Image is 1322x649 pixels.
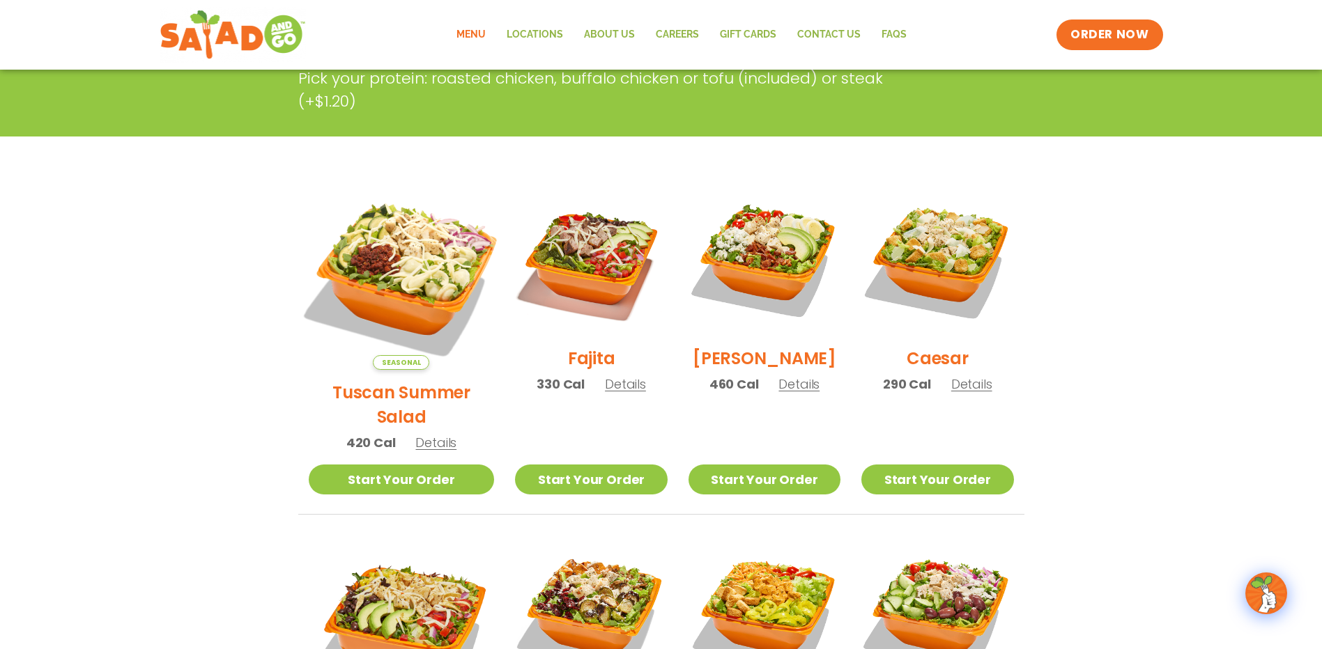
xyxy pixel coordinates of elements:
span: 290 Cal [883,375,931,393]
a: Careers [645,19,709,51]
span: ORDER NOW [1070,26,1148,43]
a: Start Your Order [515,464,667,494]
a: Start Your Order [689,464,840,494]
h2: Fajita [568,346,615,370]
a: Start Your Order [309,464,495,494]
h2: [PERSON_NAME] [693,346,836,370]
span: Details [415,434,456,451]
h2: Caesar [907,346,969,370]
nav: Menu [446,19,917,51]
a: Menu [446,19,496,51]
span: Seasonal [373,355,429,370]
a: FAQs [871,19,917,51]
img: wpChatIcon [1247,574,1286,613]
p: Pick your protein: roasted chicken, buffalo chicken or tofu (included) or steak (+$1.20) [298,67,919,113]
a: About Us [574,19,645,51]
span: 330 Cal [537,375,585,393]
img: new-SAG-logo-768×292 [160,7,307,63]
span: 460 Cal [709,375,759,393]
span: Details [951,375,992,393]
img: Product photo for Cobb Salad [689,184,840,336]
span: Details [605,375,646,393]
span: Details [778,375,820,393]
a: Start Your Order [861,464,1013,494]
img: Product photo for Caesar Salad [861,184,1013,336]
a: Contact Us [787,19,871,51]
h2: Tuscan Summer Salad [309,380,495,429]
img: Product photo for Tuscan Summer Salad [292,168,510,386]
img: Product photo for Fajita Salad [515,184,667,336]
span: 420 Cal [346,433,396,452]
a: GIFT CARDS [709,19,787,51]
a: Locations [496,19,574,51]
a: ORDER NOW [1056,19,1162,50]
